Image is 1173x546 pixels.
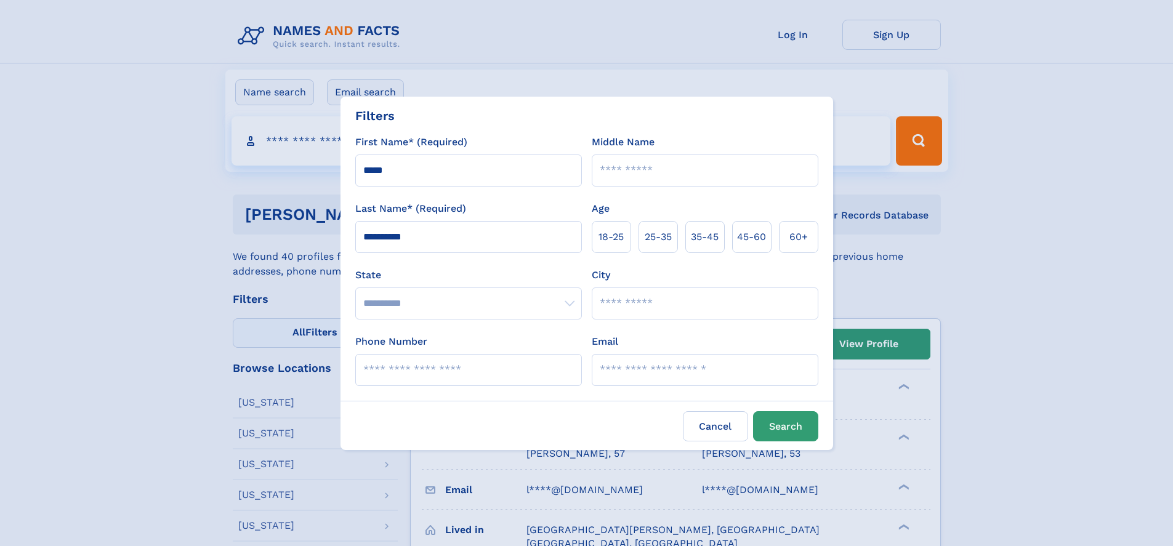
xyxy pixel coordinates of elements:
label: City [592,268,610,283]
span: 18‑25 [599,230,624,244]
label: Phone Number [355,334,427,349]
label: Middle Name [592,135,655,150]
span: 45‑60 [737,230,766,244]
span: 60+ [789,230,808,244]
label: State [355,268,582,283]
span: 25‑35 [645,230,672,244]
label: Last Name* (Required) [355,201,466,216]
button: Search [753,411,818,441]
label: Age [592,201,610,216]
label: Email [592,334,618,349]
label: Cancel [683,411,748,441]
span: 35‑45 [691,230,719,244]
label: First Name* (Required) [355,135,467,150]
div: Filters [355,106,395,125]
